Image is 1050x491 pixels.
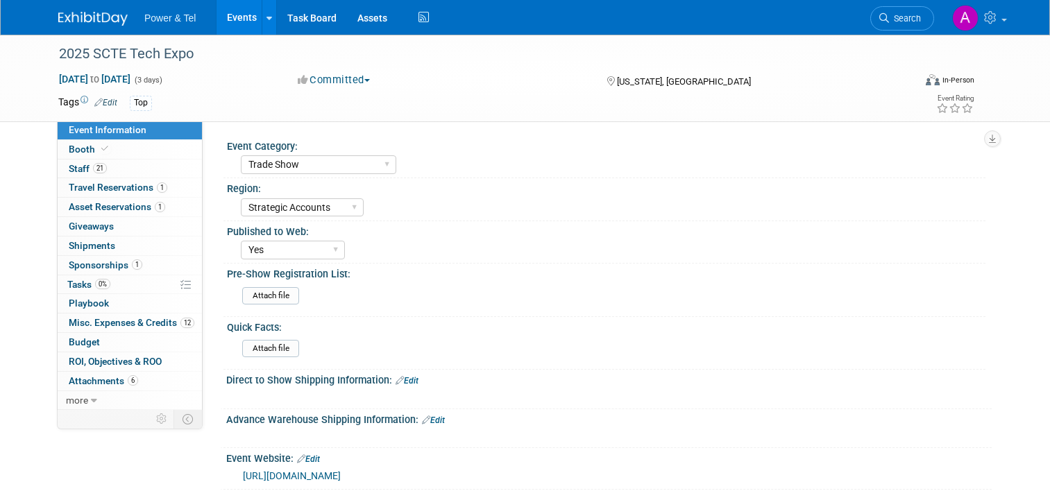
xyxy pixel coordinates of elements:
[69,182,167,193] span: Travel Reservations
[155,202,165,212] span: 1
[69,221,114,232] span: Giveaways
[58,73,131,85] span: [DATE] [DATE]
[297,454,320,464] a: Edit
[69,259,142,270] span: Sponsorships
[227,264,985,281] div: Pre-Show Registration List:
[227,221,985,239] div: Published to Web:
[69,240,115,251] span: Shipments
[58,236,202,255] a: Shipments
[58,372,202,390] a: Attachments6
[67,279,110,290] span: Tasks
[226,409,992,427] div: Advance Warehouse Shipping Information:
[130,96,152,110] div: Top
[58,121,202,139] a: Event Information
[58,160,202,178] a: Staff21
[936,95,974,102] div: Event Rating
[93,163,107,173] span: 21
[174,410,203,428] td: Toggle Event Tabs
[66,395,88,406] span: more
[69,375,138,386] span: Attachments
[58,294,202,313] a: Playbook
[69,317,194,328] span: Misc. Expenses & Credits
[69,144,111,155] span: Booth
[58,140,202,159] a: Booth
[227,317,985,334] div: Quick Facts:
[95,279,110,289] span: 0%
[58,333,202,352] a: Budget
[150,410,174,428] td: Personalize Event Tab Strip
[180,318,194,328] span: 12
[128,375,138,386] span: 6
[69,201,165,212] span: Asset Reservations
[870,6,934,31] a: Search
[243,470,341,481] a: [URL][DOMAIN_NAME]
[133,76,162,85] span: (3 days)
[69,336,100,347] span: Budget
[889,13,921,24] span: Search
[293,73,375,87] button: Committed
[58,352,202,371] a: ROI, Objectives & ROO
[58,178,202,197] a: Travel Reservations1
[58,313,202,332] a: Misc. Expenses & Credits12
[58,391,202,410] a: more
[58,256,202,275] a: Sponsorships1
[227,136,985,153] div: Event Category:
[69,124,146,135] span: Event Information
[617,76,751,87] span: [US_STATE], [GEOGRAPHIC_DATA]
[58,95,117,111] td: Tags
[942,75,974,85] div: In-Person
[157,182,167,193] span: 1
[422,415,445,425] a: Edit
[926,74,940,85] img: Format-Inperson.png
[88,74,101,85] span: to
[952,5,979,31] img: Alina Dorion
[58,217,202,236] a: Giveaways
[58,275,202,294] a: Tasks0%
[69,356,162,367] span: ROI, Objectives & ROO
[69,298,109,309] span: Playbook
[58,198,202,216] a: Asset Reservations1
[839,72,974,93] div: Event Format
[58,12,128,26] img: ExhibitDay
[227,178,985,196] div: Region:
[54,42,897,67] div: 2025 SCTE Tech Expo
[226,370,992,388] div: Direct to Show Shipping Information:
[101,145,108,153] i: Booth reservation complete
[132,259,142,270] span: 1
[144,12,196,24] span: Power & Tel
[396,376,418,386] a: Edit
[69,163,107,174] span: Staff
[94,98,117,107] a: Edit
[226,448,992,466] div: Event Website:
